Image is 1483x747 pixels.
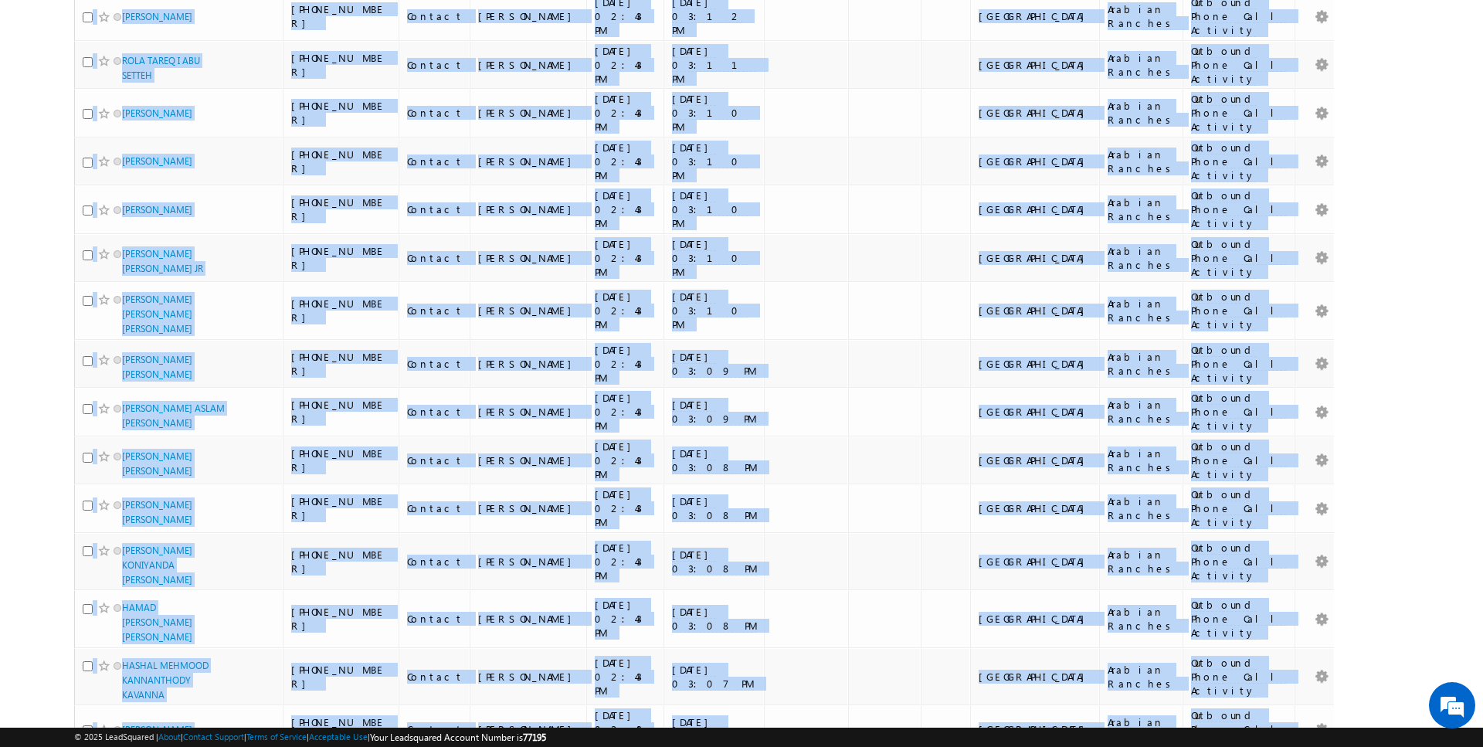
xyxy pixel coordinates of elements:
[478,106,579,120] div: [PERSON_NAME]
[122,499,192,525] a: [PERSON_NAME] [PERSON_NAME]
[291,51,392,79] div: [PHONE_NUMBER]
[122,450,192,477] a: [PERSON_NAME] [PERSON_NAME]
[1108,99,1176,127] div: Arabian Ranches
[478,9,579,23] div: [PERSON_NAME]
[291,663,392,691] div: [PHONE_NUMBER]
[291,148,392,175] div: [PHONE_NUMBER]
[1108,605,1176,633] div: Arabian Ranches
[309,732,368,742] a: Acceptable Use
[122,204,192,216] a: [PERSON_NAME]
[291,548,392,576] div: [PHONE_NUMBER]
[979,304,1092,317] div: [GEOGRAPHIC_DATA]
[672,494,757,522] span: [DATE] 03:08 PM
[122,155,192,167] a: [PERSON_NAME]
[407,154,463,168] div: Contact
[1191,440,1286,481] span: Outbound Phone Call Activity
[478,405,579,419] div: [PERSON_NAME]
[478,154,579,168] div: [PERSON_NAME]
[291,99,392,127] div: [PHONE_NUMBER]
[595,391,657,433] div: [DATE] 02:43 PM
[122,55,200,81] a: ROLA TAREQ I ABU SETTEH
[183,732,244,742] a: Contact Support
[672,398,756,426] span: [DATE] 03:09 PM
[979,106,1092,120] div: [GEOGRAPHIC_DATA]
[1191,541,1286,582] span: Outbound Phone Call Activity
[1191,141,1286,182] span: Outbound Phone Call Activity
[672,605,757,633] span: [DATE] 03:08 PM
[1191,44,1286,86] span: Outbound Phone Call Activity
[979,357,1092,371] div: [GEOGRAPHIC_DATA]
[407,58,463,72] div: Contact
[1108,548,1176,576] div: Arabian Ranches
[407,202,463,216] div: Contact
[291,2,392,30] div: [PHONE_NUMBER]
[122,248,203,274] a: [PERSON_NAME] [PERSON_NAME] JR
[672,141,748,182] span: [DATE] 03:10 PM
[1108,51,1176,79] div: Arabian Ranches
[1108,148,1176,175] div: Arabian Ranches
[979,9,1092,23] div: [GEOGRAPHIC_DATA]
[291,244,392,272] div: [PHONE_NUMBER]
[20,143,282,463] textarea: Type your message and hit 'Enter'
[1191,598,1286,640] span: Outbound Phone Call Activity
[74,730,546,745] span: © 2025 LeadSquared | | | | |
[478,722,579,736] div: [PERSON_NAME]
[291,605,392,633] div: [PHONE_NUMBER]
[1108,2,1176,30] div: Arabian Ranches
[1191,290,1286,331] span: Outbound Phone Call Activity
[407,304,463,317] div: Contact
[595,188,657,230] div: [DATE] 02:43 PM
[595,487,657,529] div: [DATE] 02:43 PM
[979,612,1092,626] div: [GEOGRAPHIC_DATA]
[478,304,579,317] div: [PERSON_NAME]
[407,722,463,736] div: Contact
[672,663,754,691] span: [DATE] 03:07 PM
[1108,244,1176,272] div: Arabian Ranches
[122,602,192,643] a: HAMAD [PERSON_NAME] [PERSON_NAME]
[1191,237,1286,279] span: Outbound Phone Call Activity
[291,398,392,426] div: [PHONE_NUMBER]
[979,405,1092,419] div: [GEOGRAPHIC_DATA]
[478,612,579,626] div: [PERSON_NAME]
[979,453,1092,467] div: [GEOGRAPHIC_DATA]
[979,670,1092,684] div: [GEOGRAPHIC_DATA]
[672,715,754,743] span: [DATE] 03:07 PM
[407,357,463,371] div: Contact
[478,453,579,467] div: [PERSON_NAME]
[672,92,748,134] span: [DATE] 03:10 PM
[672,44,756,86] span: [DATE] 03:11 PM
[407,251,463,265] div: Contact
[158,732,181,742] a: About
[478,357,579,371] div: [PERSON_NAME]
[478,670,579,684] div: [PERSON_NAME]
[979,58,1092,72] div: [GEOGRAPHIC_DATA]
[122,545,192,586] a: [PERSON_NAME] KONIYANDA [PERSON_NAME]
[407,555,463,569] div: Contact
[1191,92,1286,134] span: Outbound Phone Call Activity
[122,724,192,735] a: [PERSON_NAME]
[979,722,1092,736] div: [GEOGRAPHIC_DATA]
[672,350,756,378] span: [DATE] 03:09 PM
[291,350,392,378] div: [PHONE_NUMBER]
[407,501,463,515] div: Contact
[1191,343,1286,385] span: Outbound Phone Call Activity
[672,447,757,474] span: [DATE] 03:08 PM
[979,501,1092,515] div: [GEOGRAPHIC_DATA]
[478,251,579,265] div: [PERSON_NAME]
[253,8,290,45] div: Minimize live chat window
[478,202,579,216] div: [PERSON_NAME]
[979,251,1092,265] div: [GEOGRAPHIC_DATA]
[672,237,748,279] span: [DATE] 03:10 PM
[291,715,392,743] div: [PHONE_NUMBER]
[595,141,657,182] div: [DATE] 02:43 PM
[246,732,307,742] a: Terms of Service
[979,202,1092,216] div: [GEOGRAPHIC_DATA]
[595,440,657,481] div: [DATE] 02:43 PM
[122,107,192,119] a: [PERSON_NAME]
[979,555,1092,569] div: [GEOGRAPHIC_DATA]
[478,501,579,515] div: [PERSON_NAME]
[407,670,463,684] div: Contact
[595,598,657,640] div: [DATE] 02:43 PM
[26,81,65,101] img: d_60004797649_company_0_60004797649
[1108,195,1176,223] div: Arabian Ranches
